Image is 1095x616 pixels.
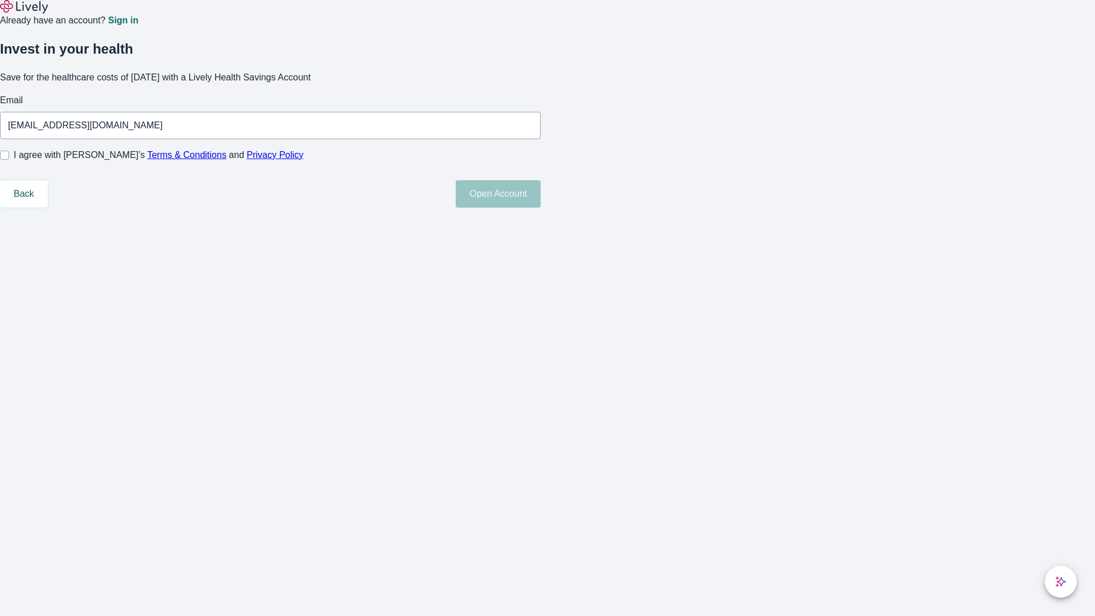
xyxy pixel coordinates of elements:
a: Privacy Policy [247,150,304,160]
span: I agree with [PERSON_NAME]’s and [14,148,303,162]
button: chat [1045,566,1077,598]
svg: Lively AI Assistant [1055,576,1066,587]
a: Sign in [108,16,138,25]
a: Terms & Conditions [147,150,226,160]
